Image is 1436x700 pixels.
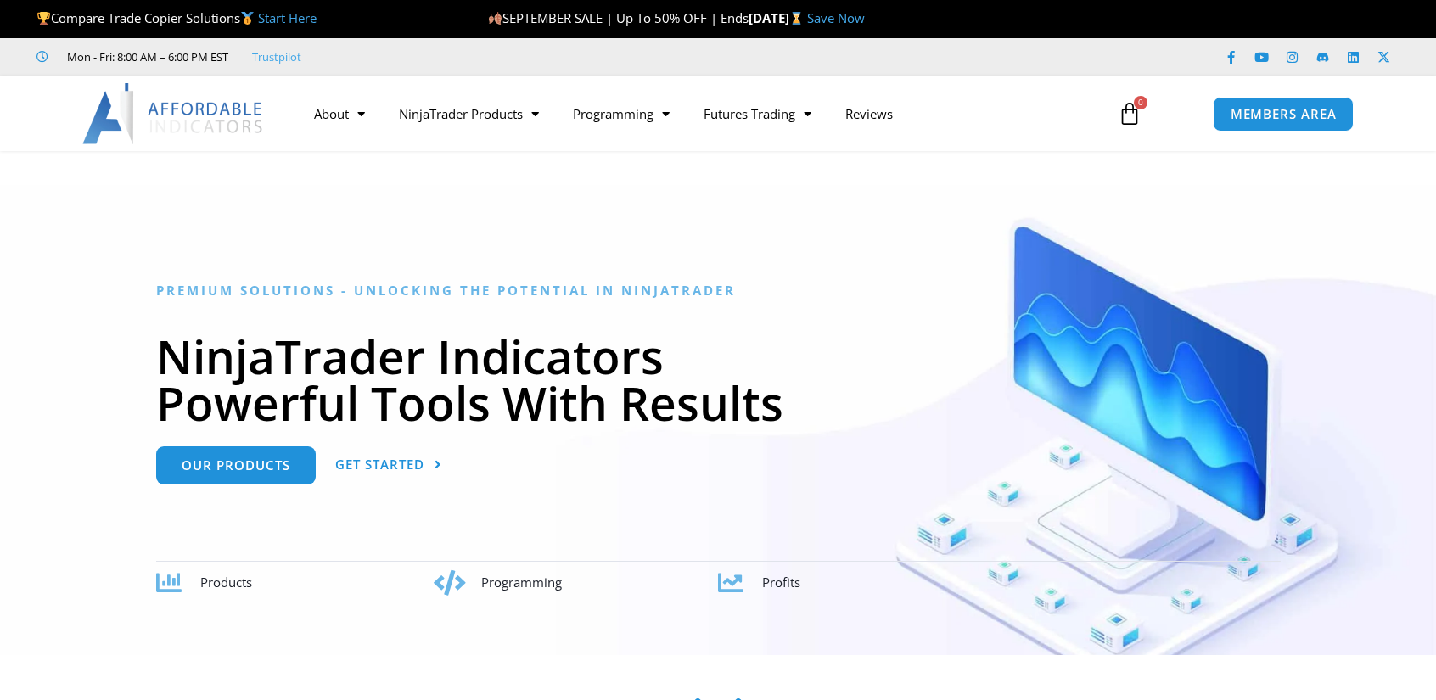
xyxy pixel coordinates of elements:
[241,12,254,25] img: 🥇
[297,94,382,133] a: About
[687,94,828,133] a: Futures Trading
[297,94,1098,133] nav: Menu
[762,574,800,591] span: Profits
[156,333,1281,426] h1: NinjaTrader Indicators Powerful Tools With Results
[156,446,316,484] a: Our Products
[749,9,807,26] strong: [DATE]
[36,9,317,26] span: Compare Trade Copier Solutions
[556,94,687,133] a: Programming
[488,9,749,26] span: SEPTEMBER SALE | Up To 50% OFF | Ends
[82,83,265,144] img: LogoAI | Affordable Indicators – NinjaTrader
[37,12,50,25] img: 🏆
[807,9,865,26] a: Save Now
[63,47,228,67] span: Mon - Fri: 8:00 AM – 6:00 PM EST
[182,459,290,472] span: Our Products
[1213,97,1355,132] a: MEMBERS AREA
[258,9,317,26] a: Start Here
[335,446,442,484] a: Get Started
[828,94,910,133] a: Reviews
[1134,96,1147,109] span: 0
[481,574,562,591] span: Programming
[790,12,803,25] img: ⌛
[200,574,252,591] span: Products
[1231,108,1337,120] span: MEMBERS AREA
[382,94,556,133] a: NinjaTrader Products
[252,47,301,67] a: Trustpilot
[335,458,424,471] span: Get Started
[489,12,502,25] img: 🍂
[1092,89,1167,138] a: 0
[156,283,1281,299] h6: Premium Solutions - Unlocking the Potential in NinjaTrader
